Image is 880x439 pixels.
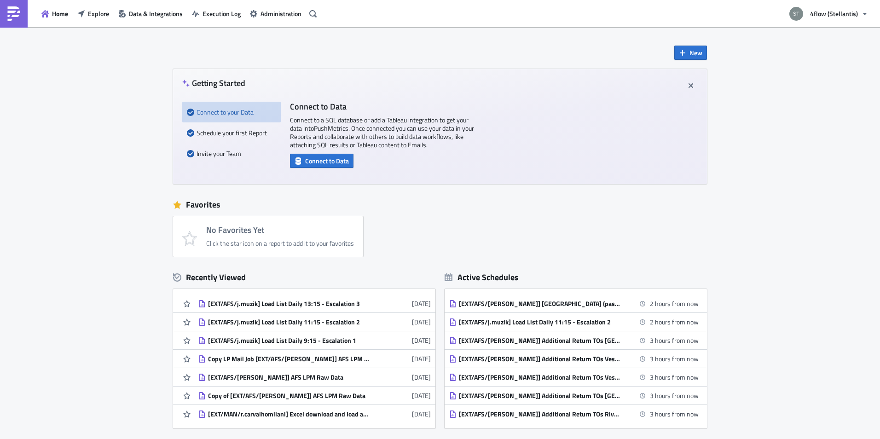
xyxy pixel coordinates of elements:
[449,387,699,404] a: [EXT/AFS/[PERSON_NAME]] Additional Return TOs [GEOGRAPHIC_DATA]3 hours from now
[449,368,699,386] a: [EXT/AFS/[PERSON_NAME]] Additional Return TOs Vesoul (EU Hubs)3 hours from now
[187,102,276,122] div: Connect to your Data
[412,354,431,364] time: 2025-09-24T12:16:23Z
[689,48,702,58] span: New
[208,373,369,381] div: [EXT/AFS/[PERSON_NAME]] AFS LPM Raw Data
[261,9,301,18] span: Administration
[449,313,699,331] a: [EXT/AFS/j.muzik] Load List Daily 11:15 - Escalation 22 hours from now
[445,272,519,283] div: Active Schedules
[650,391,699,400] time: 2025-09-30 12:00
[305,156,349,166] span: Connect to Data
[412,391,431,400] time: 2025-09-23T09:05:06Z
[203,9,241,18] span: Execution Log
[290,155,353,165] a: Connect to Data
[459,410,620,418] div: [EXT/AFS/[PERSON_NAME]] Additional Return TOs Rivalta
[784,4,873,24] button: 4flow (Stellantis)
[459,300,620,308] div: [EXT/AFS/[PERSON_NAME]] [GEOGRAPHIC_DATA] (past 24h)
[208,336,369,345] div: [EXT/AFS/j.muzik] Load List Daily 9:15 - Escalation 1
[129,9,183,18] span: Data & Integrations
[650,317,699,327] time: 2025-09-30 11:15
[114,6,187,21] button: Data & Integrations
[173,198,707,212] div: Favorites
[245,6,306,21] button: Administration
[198,405,431,423] a: [EXT/MAN/r.carvalhomilani] Excel download and load assignment list to GEFCO Hub Mulhouse[DATE]
[198,295,431,312] a: [EXT/AFS/j.muzik] Load List Daily 13:15 - Escalation 3[DATE]
[52,9,68,18] span: Home
[674,46,707,60] button: New
[88,9,109,18] span: Explore
[73,6,114,21] button: Explore
[650,299,699,308] time: 2025-09-30 11:00
[6,6,21,21] img: PushMetrics
[206,239,354,248] div: Click the star icon on a report to add it to your favorites
[412,299,431,308] time: 2025-09-26T12:40:45Z
[449,295,699,312] a: [EXT/AFS/[PERSON_NAME]] [GEOGRAPHIC_DATA] (past 24h)2 hours from now
[412,317,431,327] time: 2025-09-24T12:55:27Z
[449,350,699,368] a: [EXT/AFS/[PERSON_NAME]] Additional Return TOs Vesoul (FR Hubs)3 hours from now
[198,331,431,349] a: [EXT/AFS/j.muzik] Load List Daily 9:15 - Escalation 1[DATE]
[198,387,431,404] a: Copy of [EXT/AFS/[PERSON_NAME]] AFS LPM Raw Data[DATE]
[198,368,431,386] a: [EXT/AFS/[PERSON_NAME]] AFS LPM Raw Data[DATE]
[37,6,73,21] button: Home
[187,122,276,143] div: Schedule your first Report
[459,373,620,381] div: [EXT/AFS/[PERSON_NAME]] Additional Return TOs Vesoul (EU Hubs)
[208,318,369,326] div: [EXT/AFS/j.muzik] Load List Daily 11:15 - Escalation 2
[208,392,369,400] div: Copy of [EXT/AFS/[PERSON_NAME]] AFS LPM Raw Data
[650,409,699,419] time: 2025-09-30 12:00
[208,300,369,308] div: [EXT/AFS/j.muzik] Load List Daily 13:15 - Escalation 3
[449,405,699,423] a: [EXT/AFS/[PERSON_NAME]] Additional Return TOs Rivalta3 hours from now
[208,355,369,363] div: Copy LP Mail Job [EXT/AFS/[PERSON_NAME]] AFS LPM Raw Data
[173,271,435,284] div: Recently Viewed
[412,409,431,419] time: 2025-09-19T16:33:22Z
[208,410,369,418] div: [EXT/MAN/r.carvalhomilani] Excel download and load assignment list to GEFCO Hub Mulhouse
[449,331,699,349] a: [EXT/AFS/[PERSON_NAME]] Additional Return TOs [GEOGRAPHIC_DATA]3 hours from now
[290,102,474,111] h4: Connect to Data
[290,116,474,149] p: Connect to a SQL database or add a Tableau integration to get your data into PushMetrics . Once c...
[788,6,804,22] img: Avatar
[650,354,699,364] time: 2025-09-30 12:00
[459,318,620,326] div: [EXT/AFS/j.muzik] Load List Daily 11:15 - Escalation 2
[459,392,620,400] div: [EXT/AFS/[PERSON_NAME]] Additional Return TOs [GEOGRAPHIC_DATA]
[206,225,354,235] h4: No Favorites Yet
[810,9,858,18] span: 4flow (Stellantis)
[412,372,431,382] time: 2025-09-24T12:14:02Z
[412,335,431,345] time: 2025-09-24T12:45:17Z
[459,336,620,345] div: [EXT/AFS/[PERSON_NAME]] Additional Return TOs [GEOGRAPHIC_DATA]
[459,355,620,363] div: [EXT/AFS/[PERSON_NAME]] Additional Return TOs Vesoul (FR Hubs)
[198,350,431,368] a: Copy LP Mail Job [EXT/AFS/[PERSON_NAME]] AFS LPM Raw Data[DATE]
[182,78,245,88] h4: Getting Started
[198,313,431,331] a: [EXT/AFS/j.muzik] Load List Daily 11:15 - Escalation 2[DATE]
[187,143,276,164] div: Invite your Team
[650,335,699,345] time: 2025-09-30 12:00
[650,372,699,382] time: 2025-09-30 12:00
[187,6,245,21] button: Execution Log
[290,154,353,168] button: Connect to Data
